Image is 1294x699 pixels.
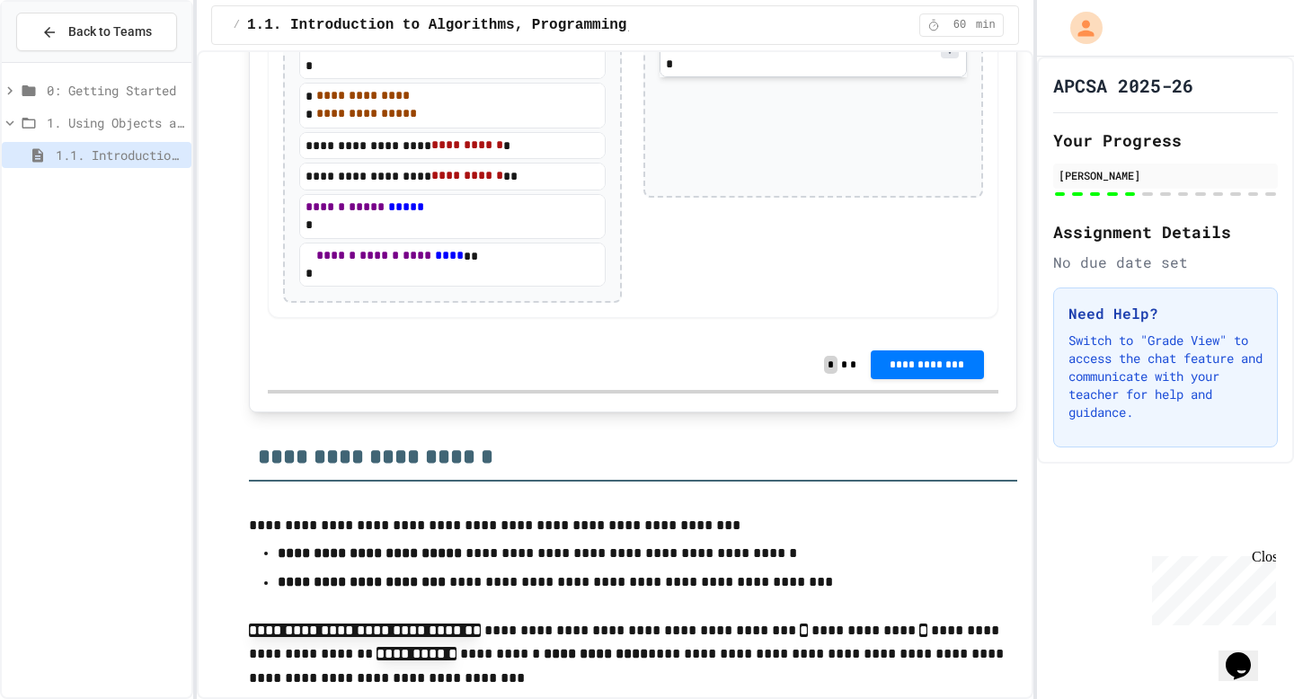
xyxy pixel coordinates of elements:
span: 1.1. Introduction to Algorithms, Programming, and Compilers [56,146,184,164]
h1: APCSA 2025-26 [1053,73,1193,98]
div: No due date set [1053,252,1278,273]
div: Chat with us now!Close [7,7,124,114]
button: Back to Teams [16,13,177,51]
div: My Account [1051,7,1107,49]
span: 0: Getting Started [47,81,184,100]
iframe: chat widget [1219,627,1276,681]
div: [PERSON_NAME] [1059,167,1272,183]
h2: Your Progress [1053,128,1278,153]
iframe: chat widget [1145,549,1276,625]
span: Back to Teams [68,22,152,41]
span: 1. Using Objects and Methods [47,113,184,132]
p: Switch to "Grade View" to access the chat feature and communicate with your teacher for help and ... [1068,332,1263,421]
h3: Need Help? [1068,303,1263,324]
span: 1.1. Introduction to Algorithms, Programming, and Compilers [247,14,757,36]
h2: Assignment Details [1053,219,1278,244]
span: / [234,18,240,32]
span: 60 [945,18,974,32]
span: min [976,18,996,32]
